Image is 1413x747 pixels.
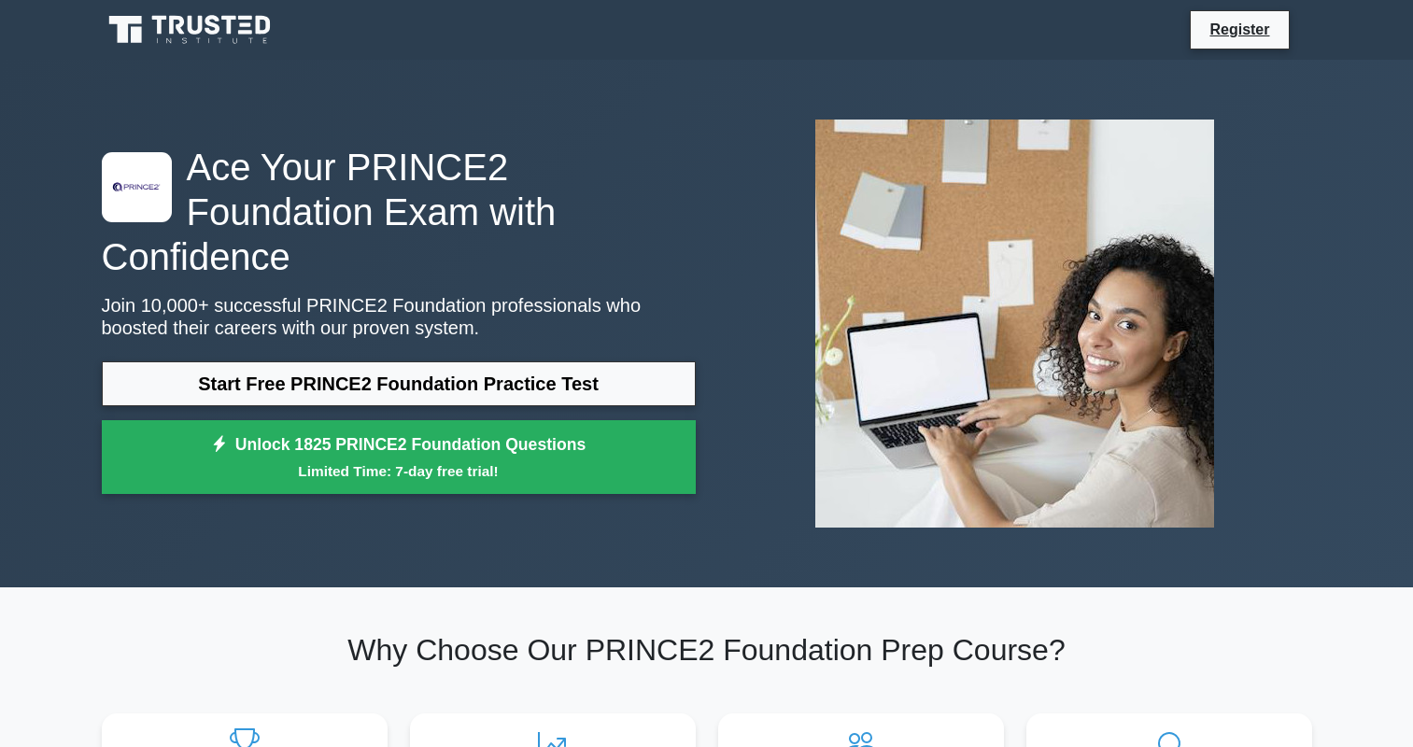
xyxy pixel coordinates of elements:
[102,632,1312,668] h2: Why Choose Our PRINCE2 Foundation Prep Course?
[1198,18,1280,41] a: Register
[102,294,696,339] p: Join 10,000+ successful PRINCE2 Foundation professionals who boosted their careers with our prove...
[102,361,696,406] a: Start Free PRINCE2 Foundation Practice Test
[102,145,696,279] h1: Ace Your PRINCE2 Foundation Exam with Confidence
[125,460,672,482] small: Limited Time: 7-day free trial!
[102,420,696,495] a: Unlock 1825 PRINCE2 Foundation QuestionsLimited Time: 7-day free trial!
